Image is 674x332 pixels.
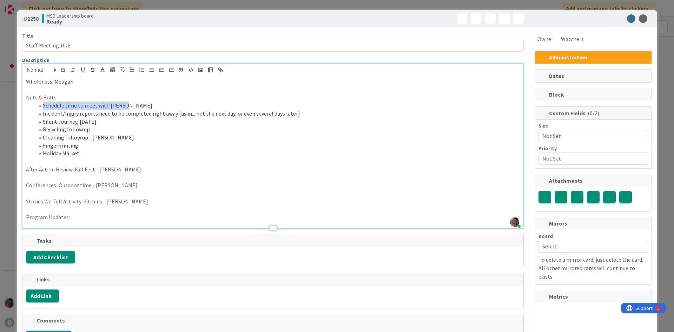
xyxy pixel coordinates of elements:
p: Nuts & Bolts: [26,93,520,102]
button: Add Link [26,289,59,302]
li: Recycling follow up [34,125,520,134]
div: Size [538,123,648,128]
li: Incident/Injury reports need to be completed right away (as in... not the next day, or even sever... [34,110,520,118]
li: Fingerprinting [34,142,520,150]
li: Schedule time to meet with [PERSON_NAME] [34,102,520,110]
b: Ready [46,19,94,24]
span: Comments [37,316,511,325]
p: Program Updates: [26,213,520,221]
div: Priority [538,146,648,151]
span: Tasks [37,236,511,245]
span: Not Set [542,154,638,163]
span: MSB Leadership board [46,13,94,19]
span: ( 0/2 ) [588,110,599,117]
label: Title [22,33,33,39]
span: Block [549,90,639,99]
span: Dates [549,72,639,80]
span: Links [37,275,511,284]
span: Not Set [542,131,638,141]
button: Add Checklist [26,251,75,263]
li: Cleaning follow up - [PERSON_NAME] [34,134,520,142]
p: Stories We Tell Activity: 30 mins - [PERSON_NAME] [26,197,520,206]
p: To delete a mirror card, just delete the card. All other mirrored cards will continue to exists. [538,255,648,281]
b: 2258 [27,15,39,22]
div: 1 [37,3,38,8]
p: After Action Review: Fall Fest - [PERSON_NAME] [26,165,520,174]
img: kNie0WSz1rrQsgddM5JO8qitEA2osmnc.jpg [510,217,520,227]
span: Attachments [549,176,639,185]
span: Owner [537,35,553,43]
span: Mirrors [549,219,639,228]
span: ID [22,14,39,23]
span: Metrics [549,292,639,301]
span: Support [15,1,32,9]
li: Silent Journey, [DATE] [34,118,520,126]
span: Administration [549,53,639,61]
input: type card name here... [22,39,524,52]
span: Select... [542,241,638,251]
span: Custom Fields [549,109,639,117]
p: Wholeness: Meagan [26,78,520,86]
li: Holiday Market [34,149,520,157]
p: Conferences, Outdoor time - [PERSON_NAME] [26,181,520,189]
span: Watchers [561,35,584,43]
span: Board [538,234,553,239]
span: Description [22,57,49,63]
